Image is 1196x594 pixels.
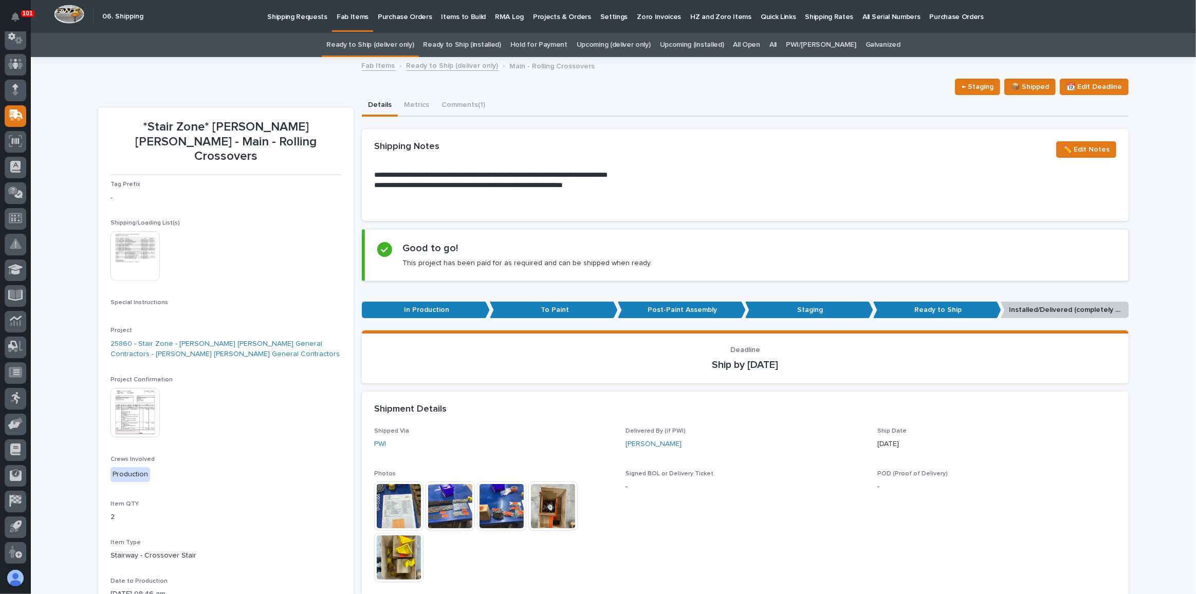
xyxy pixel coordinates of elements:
span: Tag Prefix [111,181,140,188]
span: ← Staging [962,81,993,93]
p: Main - Rolling Crossovers [510,60,595,71]
span: ✏️ Edit Notes [1063,143,1110,156]
p: [DATE] [877,439,1116,450]
a: PWI/[PERSON_NAME] [786,33,856,57]
button: ✏️ Edit Notes [1056,141,1116,158]
p: In Production [362,302,490,319]
span: 📆 Edit Deadline [1066,81,1122,93]
p: Installed/Delivered (completely done) [1001,302,1129,319]
span: Photos [374,471,396,477]
p: 101 [23,10,33,17]
span: Crews Involved [111,456,155,462]
a: Galvanized [866,33,900,57]
h2: Good to go! [402,242,458,254]
span: Item Type [111,540,141,546]
span: Signed BOL or Delivery Ticket [625,471,713,477]
a: 25860 - Stair Zone - [PERSON_NAME] [PERSON_NAME] General Contractors - [PERSON_NAME] [PERSON_NAME... [111,339,341,360]
a: [PERSON_NAME] [625,439,682,450]
p: Post-Paint Assembly [618,302,746,319]
p: To Paint [490,302,618,319]
span: Shipped Via [374,428,409,434]
span: Project [111,327,132,333]
a: Upcoming (installed) [660,33,724,57]
div: Production [111,467,150,482]
button: Comments (1) [435,95,491,117]
button: 📦 Shipped [1004,79,1056,95]
button: Metrics [398,95,435,117]
span: POD (Proof of Delivery) [877,471,948,477]
a: All Open [733,33,761,57]
h2: 06. Shipping [102,12,143,21]
p: Ready to Ship [873,302,1001,319]
p: - [877,481,1116,492]
img: Workspace Logo [54,5,84,24]
p: - [625,481,864,492]
span: Project Confirmation [111,377,173,383]
span: Special Instructions [111,300,168,306]
span: Date to Production [111,578,168,584]
a: Hold for Payment [510,33,567,57]
a: Ready to Ship (deliver only) [407,59,499,71]
h2: Shipment Details [374,404,447,415]
a: Fab Items [362,59,395,71]
a: Ready to Ship (installed) [424,33,501,57]
p: 2 [111,512,341,523]
span: Deadline [730,346,760,354]
p: This project has been paid for as required and can be shipped when ready. [402,258,652,268]
a: Upcoming (deliver only) [577,33,651,57]
a: PWI [374,439,386,450]
p: Staging [745,302,873,319]
button: Notifications [5,6,26,28]
span: Item QTY [111,501,139,507]
div: Notifications101 [13,12,26,29]
button: users-avatar [5,567,26,589]
a: All [769,33,777,57]
button: ← Staging [955,79,1000,95]
span: Ship Date [877,428,907,434]
span: 📦 Shipped [1011,81,1049,93]
span: Shipping/Loading List(s) [111,220,180,226]
p: Ship by [DATE] [374,359,1116,371]
button: 📆 Edit Deadline [1060,79,1129,95]
span: Delivered By (if PWI) [625,428,686,434]
button: Details [362,95,398,117]
p: *Stair Zone* [PERSON_NAME] [PERSON_NAME] - Main - Rolling Crossovers [111,120,341,164]
p: - [111,193,341,203]
p: Stairway - Crossover Stair [111,550,341,561]
a: Ready to Ship (deliver only) [326,33,414,57]
h2: Shipping Notes [374,141,439,153]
